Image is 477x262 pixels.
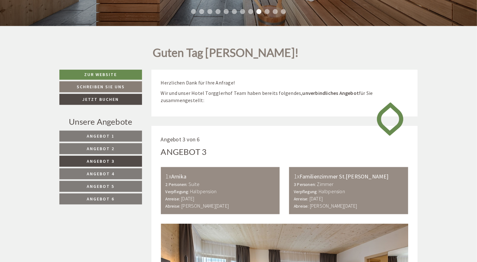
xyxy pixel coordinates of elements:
b: [PERSON_NAME][DATE] [310,203,357,209]
div: Familienzimmer St.[PERSON_NAME] [294,172,403,181]
span: Angebot 1 [87,133,114,139]
small: Abreise: [294,204,309,209]
b: [PERSON_NAME][DATE] [181,203,229,209]
span: Angebot 5 [87,183,114,189]
a: Jetzt buchen [59,94,142,105]
b: 1x [294,172,299,180]
small: Verpflegung: [166,189,189,194]
b: Suite [189,181,200,187]
small: Verpflegung: [294,189,317,194]
p: Herzlichen Dank für Ihre Anfrage! [161,79,408,86]
span: Angebot 4 [87,171,114,177]
img: image [372,97,408,141]
small: 2 Personen: [166,182,188,187]
b: 1x [166,172,171,180]
span: Angebot 6 [87,196,114,202]
div: Angebot 3 [161,146,207,158]
span: Angebot 3 von 6 [161,136,200,143]
small: Anreise: [166,196,180,202]
a: Zur Website [59,70,142,80]
p: Wir und unser Hotel Torgglerhof Team haben bereits folgendes, für Sie zusammengestellt: [161,90,408,104]
span: Angebot 2 [87,146,114,151]
small: 3 Personen: [294,182,316,187]
h1: Guten Tag [PERSON_NAME]! [153,46,299,62]
div: Unsere Angebote [59,116,142,128]
b: [DATE] [181,195,194,202]
span: Angebot 3 [87,158,114,164]
b: [DATE] [310,195,323,202]
b: Halbpension [319,188,345,194]
div: Arnika [166,172,275,181]
strong: unverbindliches Angebot [303,90,359,96]
a: Schreiben Sie uns [59,81,142,92]
small: Abreise: [166,204,181,209]
b: Halbpension [190,188,217,194]
b: Zimmer [317,181,334,187]
small: Anreise: [294,196,309,202]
